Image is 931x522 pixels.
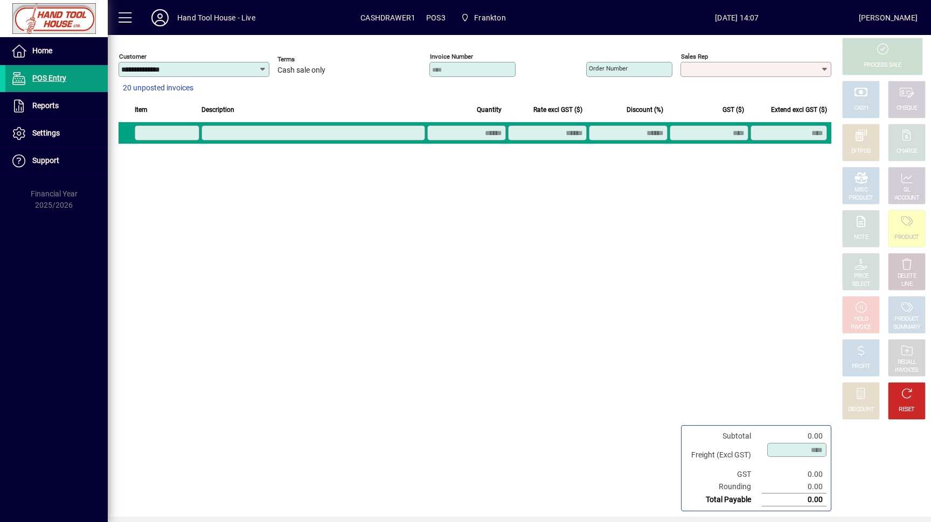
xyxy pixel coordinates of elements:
[615,9,859,26] span: [DATE] 14:07
[277,66,325,75] span: Cash sale only
[277,56,342,63] span: Terms
[426,9,446,26] span: POS3
[852,363,870,371] div: PROFIT
[864,61,901,69] div: PROCESS SALE
[477,104,502,116] span: Quantity
[894,194,919,202] div: ACCOUNT
[898,358,916,366] div: RECALL
[895,366,918,375] div: INVOICES
[456,8,510,27] span: Frankton
[854,272,869,280] div: PRICE
[897,147,918,156] div: CHARGE
[32,129,60,137] span: Settings
[32,156,59,165] span: Support
[771,104,827,116] span: Extend excl GST ($)
[686,481,762,493] td: Rounding
[143,8,177,27] button: Profile
[848,406,874,414] div: DISCOUNT
[135,104,148,116] span: Item
[894,234,919,242] div: PRODUCT
[32,74,66,82] span: POS Entry
[897,104,917,112] div: CHEQUE
[854,234,868,242] div: NOTE
[202,104,234,116] span: Description
[762,481,826,493] td: 0.00
[430,53,473,60] mat-label: Invoice number
[852,280,871,288] div: SELECT
[119,53,147,60] mat-label: Customer
[686,468,762,481] td: GST
[722,104,744,116] span: GST ($)
[851,323,871,331] div: INVOICE
[901,280,912,288] div: LINE
[854,104,868,112] div: CASH
[681,53,708,60] mat-label: Sales rep
[474,9,505,26] span: Frankton
[360,9,415,26] span: CASHDRAWER1
[627,104,663,116] span: Discount (%)
[119,79,198,98] button: 20 unposted invoices
[5,38,108,65] a: Home
[762,468,826,481] td: 0.00
[854,186,867,194] div: MISC
[894,315,919,323] div: PRODUCT
[686,430,762,442] td: Subtotal
[123,82,193,94] span: 20 unposted invoices
[32,46,52,55] span: Home
[762,493,826,506] td: 0.00
[686,442,762,468] td: Freight (Excl GST)
[854,315,868,323] div: HOLD
[851,147,871,156] div: EFTPOS
[5,120,108,147] a: Settings
[177,9,255,26] div: Hand Tool House - Live
[898,272,916,280] div: DELETE
[899,406,915,414] div: RESET
[859,9,918,26] div: [PERSON_NAME]
[904,186,911,194] div: GL
[849,194,873,202] div: PRODUCT
[589,65,628,72] mat-label: Order number
[686,493,762,506] td: Total Payable
[533,104,582,116] span: Rate excl GST ($)
[32,101,59,110] span: Reports
[762,430,826,442] td: 0.00
[893,323,920,331] div: SUMMARY
[5,93,108,119] a: Reports
[5,147,108,174] a: Support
